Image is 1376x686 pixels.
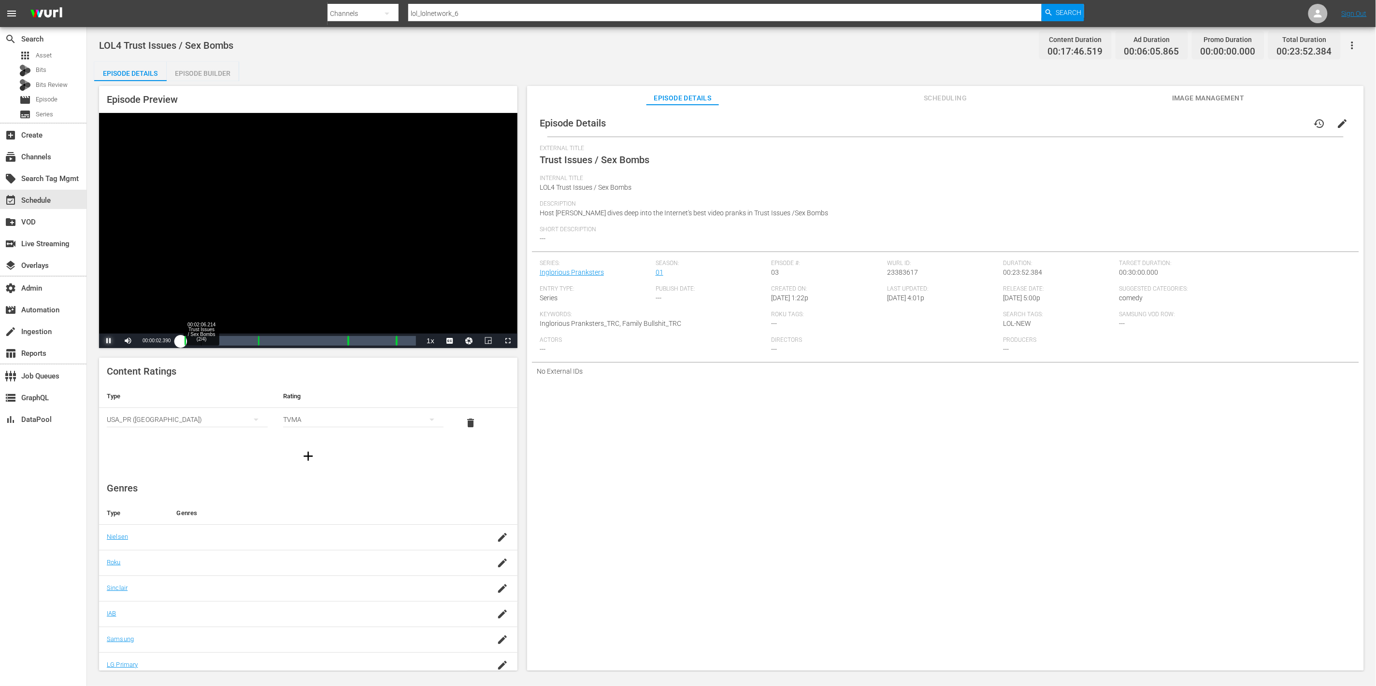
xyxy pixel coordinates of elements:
[646,92,719,104] span: Episode Details
[1119,268,1158,276] span: 00:30:00.000
[167,62,239,81] button: Episode Builder
[6,8,17,19] span: menu
[772,268,779,276] span: 03
[107,533,128,540] a: Nielsen
[540,294,558,302] span: Series
[99,334,118,348] button: Pause
[540,235,545,242] span: ---
[1119,320,1125,327] span: ---
[1003,320,1032,327] span: LOL-NEW
[94,62,167,85] div: Episode Details
[36,80,68,90] span: Bits Review
[99,113,517,348] div: Video Player
[1003,260,1115,267] span: Duration:
[1277,46,1332,57] span: 00:23:52.384
[540,311,767,319] span: Keywords:
[19,50,31,61] span: Asset
[1003,268,1043,276] span: 00:23:52.384
[1003,336,1231,344] span: Producers
[540,336,767,344] span: Actors
[1331,112,1354,135] button: edit
[1048,46,1103,57] span: 00:17:46.519
[540,117,606,129] span: Episode Details
[1124,33,1179,46] div: Ad Duration
[459,411,482,434] button: delete
[1201,33,1256,46] div: Promo Duration
[275,385,452,408] th: Rating
[421,334,440,348] button: Playback Rate
[540,154,649,166] span: Trust Issues / Sex Bombs
[19,79,31,91] div: Bits Review
[1056,4,1082,21] span: Search
[107,482,138,494] span: Genres
[23,2,70,25] img: ans4CAIJ8jUAAAAAAAAAAAAAAAAAAAAAAAAgQb4GAAAAAAAAAAAAAAAAAAAAAAAAJMjXAAAAAAAAAAAAAAAAAAAAAAAAgAT5G...
[107,365,176,377] span: Content Ratings
[1172,92,1245,104] span: Image Management
[167,62,239,85] div: Episode Builder
[5,326,16,337] span: Ingestion
[5,129,16,141] span: Create
[772,260,883,267] span: Episode #:
[656,260,767,267] span: Season:
[5,151,16,163] span: Channels
[19,109,31,120] span: Series
[1042,4,1084,21] button: Search
[540,268,604,276] a: Inglorious Pranksters
[1342,10,1367,17] a: Sign Out
[1201,46,1256,57] span: 00:00:00.000
[540,226,1347,234] span: Short Description
[772,294,809,302] span: [DATE] 1:22p
[656,285,767,293] span: Publish Date:
[107,661,138,668] a: LG Primary
[5,392,16,404] span: GraphQL
[540,320,681,327] span: Inglorious Pranksters_TRC, Family Bullshit_TRC
[540,200,1347,208] span: Description
[772,336,999,344] span: Directors
[1119,260,1346,267] span: Target Duration:
[1314,118,1325,129] span: history
[169,502,471,525] th: Genres
[498,334,517,348] button: Fullscreen
[99,502,169,525] th: Type
[772,311,999,319] span: Roku Tags:
[532,363,1359,380] div: No External IDs
[36,110,53,119] span: Series
[1048,33,1103,46] div: Content Duration
[36,51,52,60] span: Asset
[99,385,275,408] th: Type
[5,33,16,45] span: Search
[1277,33,1332,46] div: Total Duration
[540,345,545,353] span: ---
[540,209,828,217] span: Host [PERSON_NAME] dives deep into the Internet's best video pranks in Trust Issues /Sex Bombs
[107,584,128,591] a: Sinclair
[540,183,631,191] span: LOL4 Trust Issues / Sex Bombs
[1003,294,1041,302] span: [DATE] 5:00p
[5,173,16,184] span: Search Tag Mgmt
[5,238,16,250] span: Live Streaming
[656,268,663,276] a: 01
[1119,311,1230,319] span: Samsung VOD Row:
[465,417,476,429] span: delete
[1003,311,1115,319] span: Search Tags:
[99,385,517,438] table: simple table
[772,285,883,293] span: Created On:
[107,94,178,105] span: Episode Preview
[888,285,999,293] span: Last Updated:
[1003,285,1115,293] span: Release Date:
[772,345,777,353] span: ---
[118,334,138,348] button: Mute
[1124,46,1179,57] span: 00:06:05.865
[1337,118,1348,129] span: edit
[772,320,777,327] span: ---
[5,414,16,425] span: DataPool
[1119,285,1346,293] span: Suggested Categories:
[540,175,1347,182] span: Internal Title
[540,145,1347,153] span: External Title
[909,92,982,104] span: Scheduling
[143,338,171,343] span: 00:00:02.390
[540,285,651,293] span: Entry Type:
[888,294,925,302] span: [DATE] 4:01p
[19,94,31,106] span: Episode
[5,260,16,271] span: Overlays
[440,334,459,348] button: Captions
